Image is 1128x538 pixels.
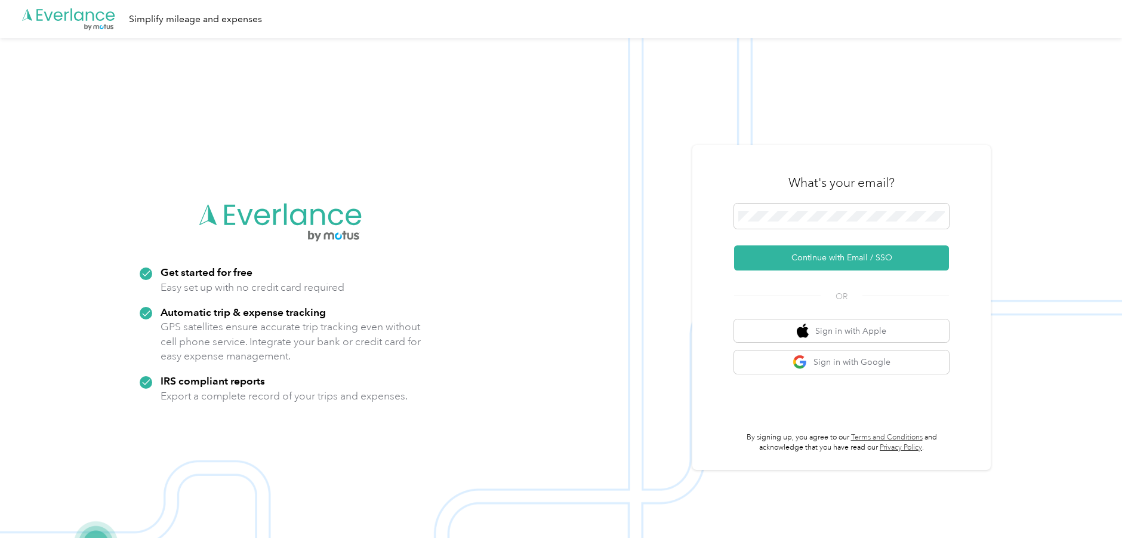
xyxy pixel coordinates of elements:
[880,443,922,452] a: Privacy Policy
[161,280,344,295] p: Easy set up with no credit card required
[129,12,262,27] div: Simplify mileage and expenses
[161,266,252,278] strong: Get started for free
[821,290,862,303] span: OR
[793,355,808,370] img: google logo
[161,319,421,364] p: GPS satellites ensure accurate trip tracking even without cell phone service. Integrate your bank...
[161,389,408,404] p: Export a complete record of your trips and expenses.
[734,245,949,270] button: Continue with Email / SSO
[797,324,809,339] img: apple logo
[161,306,326,318] strong: Automatic trip & expense tracking
[734,319,949,343] button: apple logoSign in with Apple
[161,374,265,387] strong: IRS compliant reports
[734,432,949,453] p: By signing up, you agree to our and acknowledge that you have read our .
[734,351,949,374] button: google logoSign in with Google
[788,174,895,191] h3: What's your email?
[851,433,923,442] a: Terms and Conditions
